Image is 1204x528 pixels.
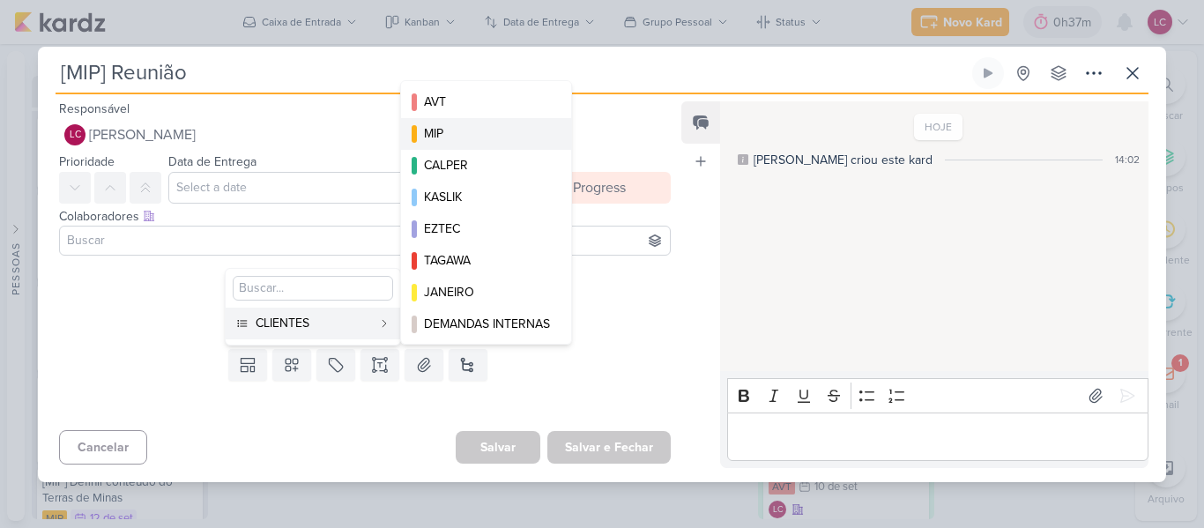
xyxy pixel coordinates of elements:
[401,150,571,182] button: CALPER
[401,245,571,277] button: TAGAWA
[558,177,626,198] div: In Progress
[59,119,671,151] button: LC [PERSON_NAME]
[424,283,550,301] div: JANEIRO
[424,93,550,111] div: AVT
[401,86,571,118] button: AVT
[401,182,571,213] button: KASLIK
[59,298,671,319] div: Esse kard não possui nenhum item
[401,277,571,309] button: JANEIRO
[168,172,523,204] input: Select a date
[59,430,147,465] button: Cancelar
[401,213,571,245] button: EZTEC
[401,309,571,340] button: DEMANDAS INTERNAS
[233,276,393,301] input: Buscar...
[424,315,550,333] div: DEMANDAS INTERNAS
[424,251,550,270] div: TAGAWA
[754,151,933,169] div: [PERSON_NAME] criou este kard
[59,154,115,169] label: Prioridade
[59,101,130,116] label: Responsável
[70,130,81,140] p: LC
[530,172,671,204] button: In Progress
[401,118,571,150] button: MIP
[424,124,550,143] div: MIP
[168,154,256,169] label: Data de Entrega
[63,230,666,251] input: Buscar
[981,66,995,80] div: Ligar relógio
[59,207,671,226] div: Colaboradores
[256,314,372,332] div: CLIENTES
[1115,152,1140,167] div: 14:02
[424,188,550,206] div: KASLIK
[59,319,671,335] div: Adicione um item abaixo ou selecione um template
[727,378,1148,413] div: Editor toolbar
[401,340,571,372] button: SWISS
[226,308,400,339] button: CLIENTES
[424,156,550,175] div: CALPER
[89,124,196,145] span: [PERSON_NAME]
[56,57,969,89] input: Kard Sem Título
[727,413,1148,461] div: Editor editing area: main
[424,219,550,238] div: EZTEC
[64,124,85,145] div: Laís Costa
